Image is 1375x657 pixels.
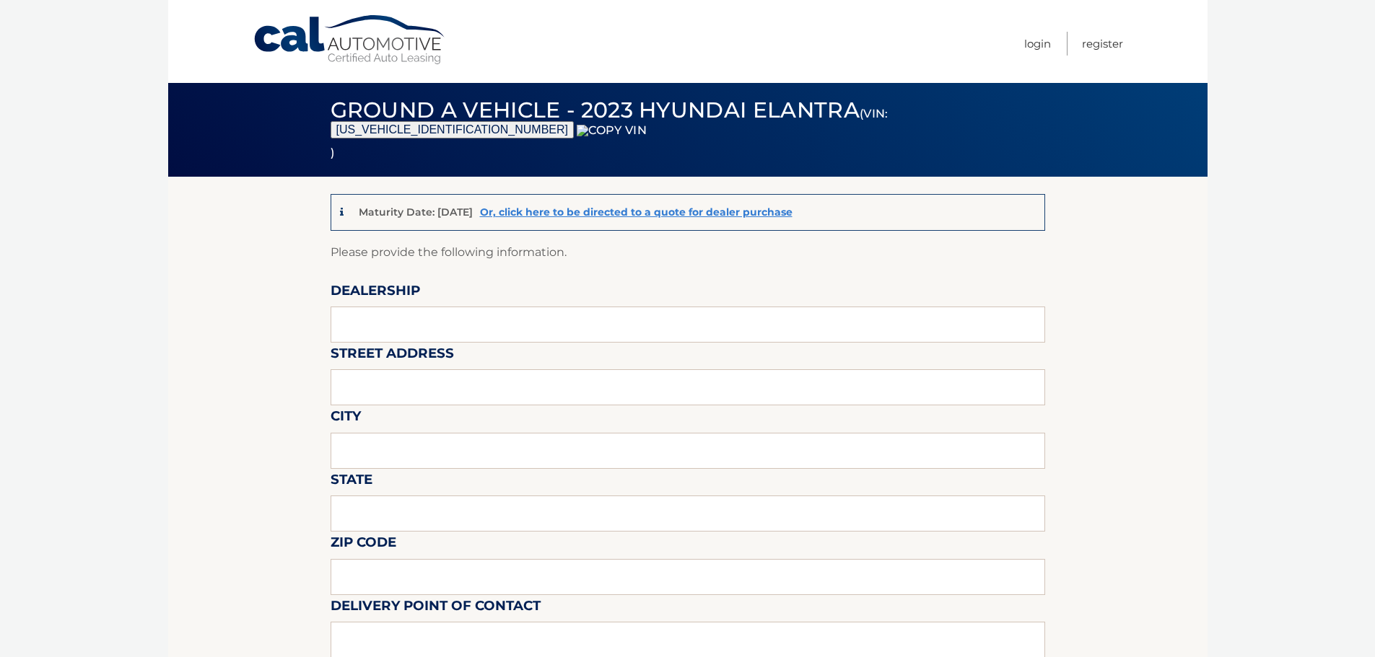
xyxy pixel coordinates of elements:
small: (VIN: ) [331,107,889,159]
label: Delivery Point of Contact [331,595,541,622]
label: Street Address [331,343,454,369]
p: Please provide the following information. [331,242,1045,263]
img: Copy VIN [577,125,647,136]
a: Login [1024,32,1051,56]
a: Cal Automotive [253,14,448,66]
label: City [331,405,361,432]
button: [US_VEHICLE_IDENTIFICATION_NUMBER] [331,121,575,138]
label: Dealership [331,280,420,307]
p: Maturity Date: [DATE] [359,206,473,219]
label: State [331,469,372,495]
label: Zip Code [331,532,396,558]
a: Register [1082,32,1123,56]
span: Ground a Vehicle - 2023 Hyundai ELANTRA [331,97,889,162]
a: Or, click here to be directed to a quote for dealer purchase [480,206,793,219]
